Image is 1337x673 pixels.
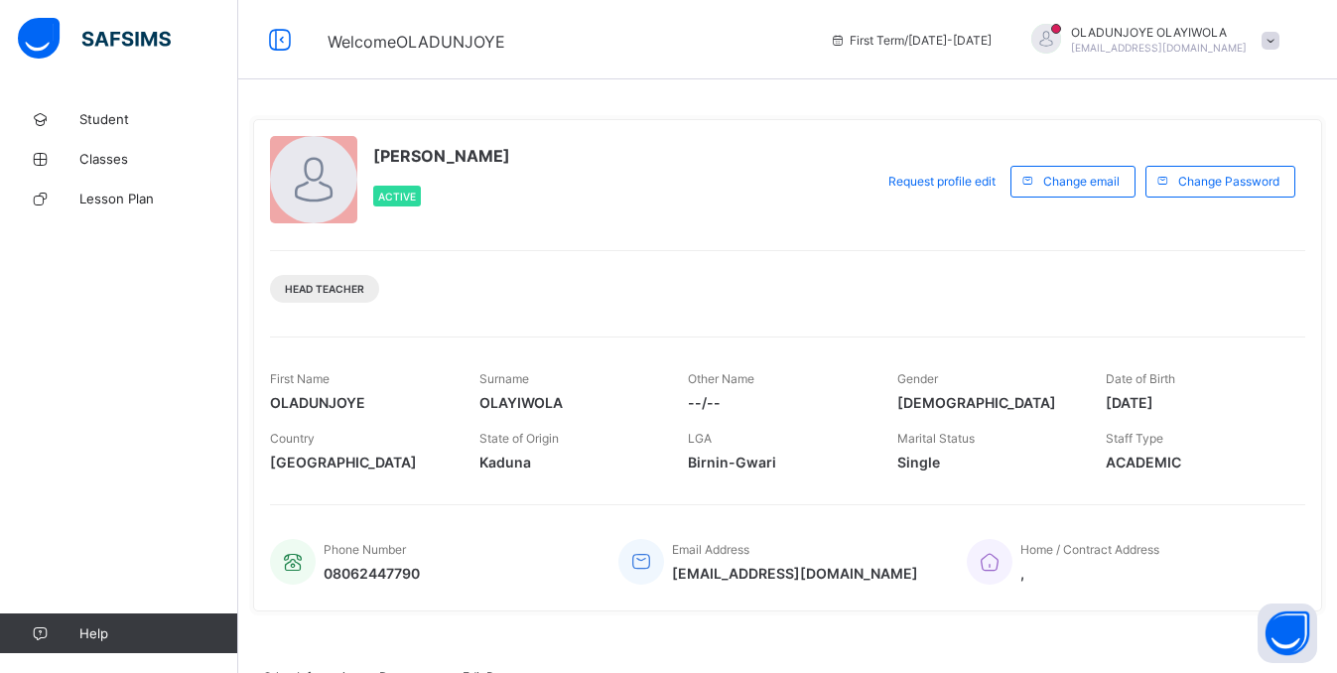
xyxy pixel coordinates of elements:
[1178,174,1279,189] span: Change Password
[1106,371,1175,386] span: Date of Birth
[324,565,420,582] span: 08062447790
[79,191,238,206] span: Lesson Plan
[479,431,559,446] span: State of Origin
[688,454,868,471] span: Birnin-Gwari
[270,394,450,411] span: OLADUNJOYE
[479,454,659,471] span: Kaduna
[1071,42,1247,54] span: [EMAIL_ADDRESS][DOMAIN_NAME]
[672,542,749,557] span: Email Address
[1106,454,1285,471] span: ACADEMIC
[672,565,918,582] span: [EMAIL_ADDRESS][DOMAIN_NAME]
[830,33,992,48] span: session/term information
[1043,174,1120,189] span: Change email
[1071,25,1247,40] span: OLADUNJOYE OLAYIWOLA
[1020,565,1159,582] span: ,
[888,174,996,189] span: Request profile edit
[1258,604,1317,663] button: Open asap
[270,454,450,471] span: [GEOGRAPHIC_DATA]
[479,371,529,386] span: Surname
[373,146,510,166] span: [PERSON_NAME]
[897,454,1077,471] span: Single
[79,625,237,641] span: Help
[897,371,938,386] span: Gender
[897,394,1077,411] span: [DEMOGRAPHIC_DATA]
[18,18,171,60] img: safsims
[479,394,659,411] span: OLAYIWOLA
[688,394,868,411] span: --/--
[1011,24,1289,57] div: OLADUNJOYEOLAYIWOLA
[324,542,406,557] span: Phone Number
[1106,431,1163,446] span: Staff Type
[285,283,364,295] span: Head Teacher
[270,371,330,386] span: First Name
[897,431,975,446] span: Marital Status
[79,111,238,127] span: Student
[1106,394,1285,411] span: [DATE]
[270,431,315,446] span: Country
[378,191,416,202] span: Active
[79,151,238,167] span: Classes
[688,371,754,386] span: Other Name
[688,431,712,446] span: LGA
[1020,542,1159,557] span: Home / Contract Address
[328,32,505,52] span: Welcome OLADUNJOYE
